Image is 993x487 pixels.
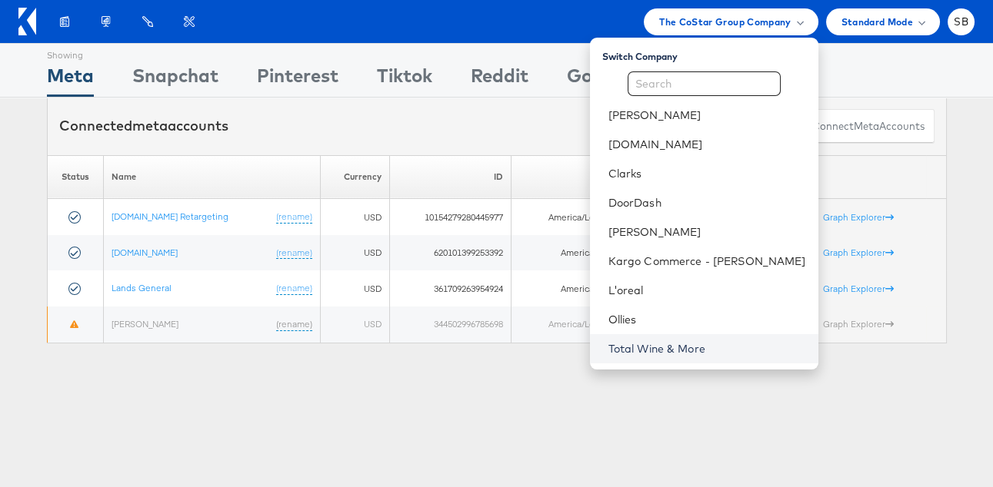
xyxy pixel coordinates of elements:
td: USD [320,270,389,306]
a: Kargo Commerce - [PERSON_NAME] [608,253,806,269]
a: (rename) [276,247,312,260]
a: (rename) [276,318,312,331]
div: Google [567,62,629,97]
span: meta [132,117,168,134]
div: Connected accounts [59,116,228,136]
a: [PERSON_NAME] [112,318,178,330]
td: 620101399253392 [389,235,511,271]
td: 344502996785698 [389,306,511,343]
a: [PERSON_NAME] [608,108,806,123]
td: America/New_York [511,235,645,271]
a: L'oreal [608,283,806,298]
td: USD [320,199,389,235]
th: ID [389,155,511,199]
a: Ollies [608,312,806,327]
span: The CoStar Group Company [659,14,791,30]
a: (rename) [276,282,312,295]
span: SB [954,17,968,27]
td: 361709263954924 [389,270,511,306]
td: America/Los_Angeles [511,306,645,343]
td: USD [320,235,389,271]
a: [DOMAIN_NAME] [608,137,806,152]
th: Currency [320,155,389,199]
div: Showing [47,44,94,62]
a: [DOMAIN_NAME] Retargeting [112,210,228,222]
button: ConnectmetaAccounts [802,109,935,144]
td: America/Los_Angeles [511,199,645,235]
a: Graph Explorer [823,318,894,330]
th: Status [47,155,103,199]
div: Pinterest [257,62,338,97]
td: 10154279280445977 [389,199,511,235]
a: [PERSON_NAME] [608,224,806,240]
a: Total Wine & More [608,341,806,356]
th: Timezone [511,155,645,199]
a: Graph Explorer [823,211,894,223]
a: Graph Explorer [823,247,894,258]
div: Switch Company [602,44,818,63]
span: meta [854,119,879,134]
a: DoorDash [608,195,806,210]
a: (rename) [276,210,312,224]
a: Clarks [608,166,806,181]
div: Snapchat [132,62,218,97]
a: Graph Explorer [823,283,894,294]
a: Lands General [112,282,172,293]
input: Search [628,71,781,96]
div: Meta [47,62,94,97]
div: Tiktok [377,62,432,97]
td: America/New_York [511,270,645,306]
div: Reddit [471,62,528,97]
span: Standard Mode [841,14,913,30]
a: [DOMAIN_NAME] [112,247,178,258]
td: USD [320,306,389,343]
th: Name [103,155,320,199]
